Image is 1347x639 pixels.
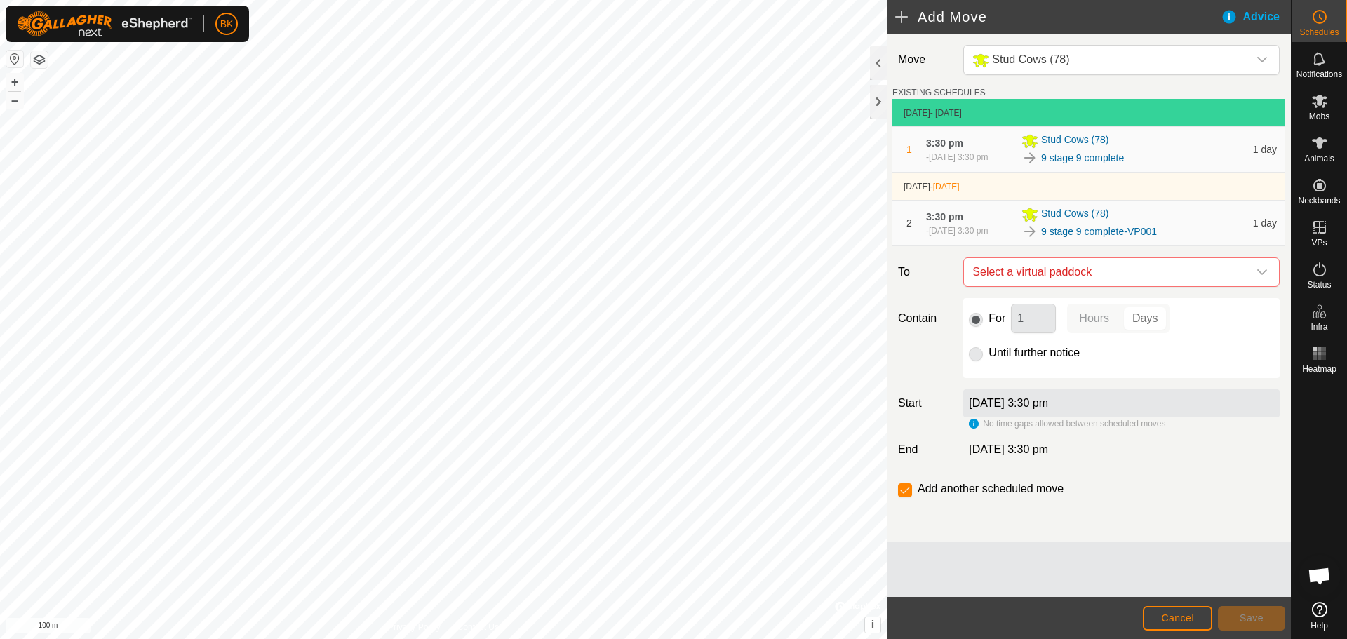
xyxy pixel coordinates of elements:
[1253,144,1277,155] span: 1 day
[992,53,1069,65] span: Stud Cows (78)
[1021,149,1038,166] img: To
[1311,238,1327,247] span: VPs
[983,419,1165,429] span: No time gaps allowed between scheduled moves
[1248,258,1276,286] div: dropdown trigger
[1161,612,1194,624] span: Cancel
[220,17,234,32] span: BK
[1307,281,1331,289] span: Status
[892,395,958,412] label: Start
[904,182,930,191] span: [DATE]
[31,51,48,68] button: Map Layers
[1304,154,1334,163] span: Animals
[1041,206,1108,223] span: Stud Cows (78)
[1311,323,1327,331] span: Infra
[906,144,912,155] span: 1
[1021,223,1038,240] img: To
[871,619,874,631] span: i
[1041,133,1108,149] span: Stud Cows (78)
[918,483,1064,495] label: Add another scheduled move
[1248,46,1276,74] div: dropdown trigger
[6,51,23,67] button: Reset Map
[1240,612,1264,624] span: Save
[1143,606,1212,631] button: Cancel
[1309,112,1329,121] span: Mobs
[926,137,963,149] span: 3:30 pm
[388,621,441,633] a: Privacy Policy
[892,45,958,75] label: Move
[895,8,1221,25] h2: Add Move
[969,397,1048,409] label: [DATE] 3:30 pm
[892,310,958,327] label: Contain
[906,217,912,229] span: 2
[1292,596,1347,635] a: Help
[892,257,958,287] label: To
[6,74,23,90] button: +
[967,258,1248,286] span: Select a virtual paddock
[969,443,1048,455] span: [DATE] 3:30 pm
[892,86,986,99] label: EXISTING SCHEDULES
[1298,196,1340,205] span: Neckbands
[967,46,1248,74] span: Stud Cows
[989,347,1080,358] label: Until further notice
[865,617,880,633] button: i
[1296,70,1342,79] span: Notifications
[926,224,988,237] div: -
[17,11,192,36] img: Gallagher Logo
[892,441,958,458] label: End
[457,621,499,633] a: Contact Us
[6,92,23,109] button: –
[989,313,1005,324] label: For
[1311,621,1328,630] span: Help
[1218,606,1285,631] button: Save
[1221,8,1291,25] div: Advice
[1302,365,1336,373] span: Heatmap
[1299,28,1339,36] span: Schedules
[930,108,962,118] span: - [DATE]
[1253,217,1277,229] span: 1 day
[926,151,988,163] div: -
[930,182,960,191] span: -
[929,226,988,236] span: [DATE] 3:30 pm
[1041,224,1157,239] a: 9 stage 9 complete-VP001
[904,108,930,118] span: [DATE]
[1299,555,1341,597] div: Open chat
[929,152,988,162] span: [DATE] 3:30 pm
[1041,151,1124,166] a: 9 stage 9 complete
[926,211,963,222] span: 3:30 pm
[933,182,960,191] span: [DATE]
